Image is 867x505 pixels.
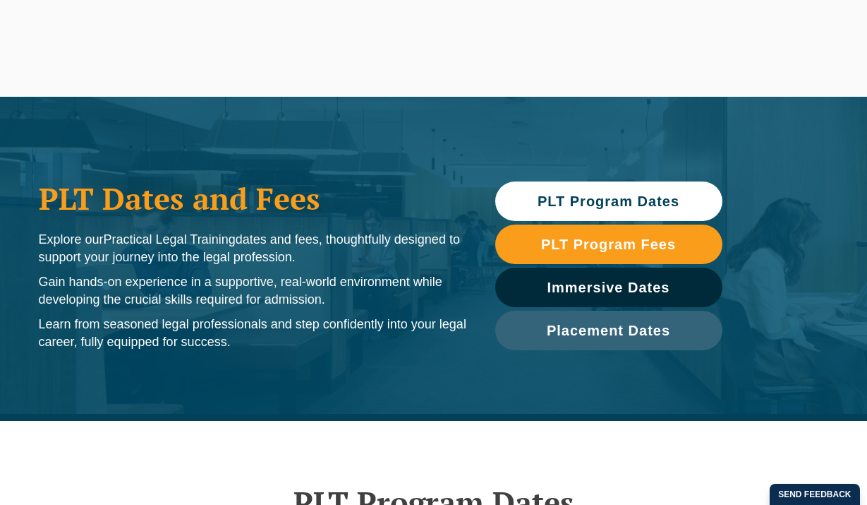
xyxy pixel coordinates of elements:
p: Gain hands-on experience in a supportive, real-world environment while developing the crucial ski... [39,273,467,309]
span: Placement Dates [547,323,670,338]
a: Immersive Dates [495,268,722,307]
span: PLT Program Dates [538,194,679,208]
a: PLT Program Dates [495,182,722,221]
span: PLT Program Fees [541,237,676,251]
a: PLT Program Fees [495,225,722,264]
h1: PLT Dates and Fees [39,181,467,216]
a: Placement Dates [495,311,722,350]
span: Practical Legal Training [104,232,236,246]
span: Immersive Dates [547,280,670,295]
p: Learn from seasoned legal professionals and step confidently into your legal career, fully equipp... [39,316,467,351]
p: Explore our dates and fees, thoughtfully designed to support your journey into the legal profession. [39,231,467,266]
